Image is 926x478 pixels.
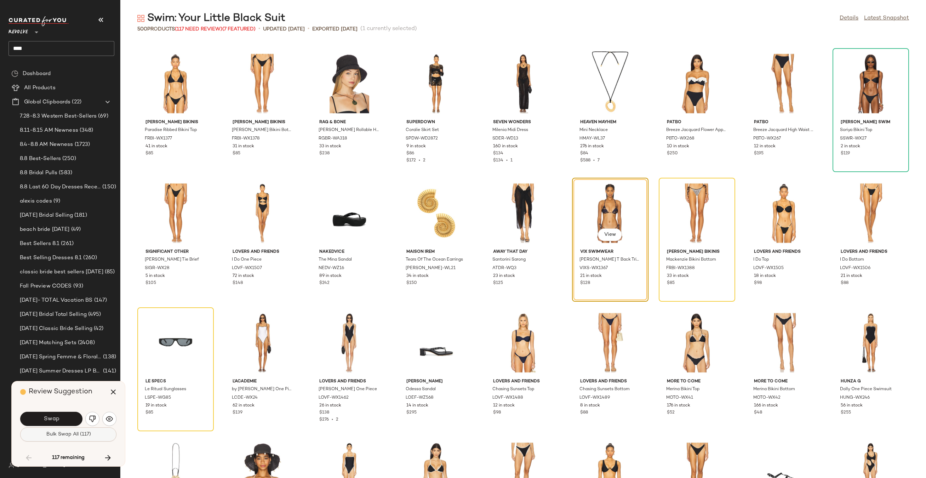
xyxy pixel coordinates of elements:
span: [DATE] Classic Bride Selling [20,325,92,333]
span: alexis codes [20,197,52,205]
span: $134 [493,150,503,157]
span: Best Selling Dresses 8.1 [20,254,82,262]
span: (2408) [76,339,95,347]
span: FRBI-WX1378 [232,136,260,142]
span: (117 Need Review) [175,27,222,32]
span: Global Clipboards [24,98,70,106]
span: Santorini Sarong [492,257,526,263]
span: (141) [102,367,116,375]
span: (348) [78,126,93,135]
span: FRBI-WX1377 [145,136,172,142]
span: $84 [580,150,588,157]
span: Breeze Jacquard High Waist Bikini Bottom [753,127,813,133]
button: View [598,228,622,241]
span: SPDW-WD2872 [406,136,438,142]
span: 1 [510,158,513,163]
span: (7 Featured) [222,27,256,32]
span: 41 in stock [145,143,167,150]
span: $125 [493,280,503,286]
span: PBTO-WX268 [666,136,694,142]
img: NEDV-WZ16_V1.jpg [314,180,385,246]
img: svg%3e [137,15,144,22]
button: Bulk Swap All (117) [20,427,116,442]
span: [PERSON_NAME] T Back Triangle Bikini Top [579,257,640,263]
span: 10 in stock [667,143,689,150]
span: • [258,25,260,33]
span: 500 [137,27,147,32]
span: (260) [82,254,97,262]
img: svg%3e [89,415,96,422]
span: Dolly One Piece Swimsuit [840,386,892,393]
span: [DATE] Summer Dresses LP Best-Sellers [20,367,102,375]
span: $52 [667,410,675,416]
span: Away That Day [493,249,553,255]
span: LOVF-WX1488 [492,395,523,401]
span: $195 [754,150,764,157]
span: Merina Bikini Bottom [753,386,795,393]
span: [PERSON_NAME] Bikinis [145,119,206,126]
span: by [PERSON_NAME] One Piece [232,386,292,393]
span: Hunza G [841,379,901,385]
span: LOVF-WX1507 [232,265,262,272]
img: VIXS-WX1367_V1.jpg [575,180,646,246]
span: RGBR-WA318 [319,136,347,142]
img: LOVF-WX1489_V1.jpg [575,310,646,376]
span: 72 in stock [233,273,254,279]
span: 7 [598,158,600,163]
span: 160 in stock [493,143,518,150]
img: LOEF-WZ568_V1.jpg [401,310,472,376]
img: LOVF-WX1462_V1.jpg [314,310,385,376]
span: Lovers and Friends [319,379,379,385]
span: $48 [754,410,762,416]
span: 8.4-8.8 AM Newness [20,141,73,149]
span: [PERSON_NAME] Tie Brief [145,257,199,263]
span: (1 currently selected) [360,25,417,33]
img: FRBI-WX1388_V1.jpg [661,180,733,246]
span: 21 in stock [841,273,862,279]
span: PatBO [754,119,814,126]
span: ATDR-WQ3 [492,265,516,272]
span: Lovers and Friends [493,379,553,385]
span: $119 [841,150,850,157]
span: 23 in stock [493,273,515,279]
span: 14 in stock [406,403,428,409]
img: MOTO-WX41_V1.jpg [661,310,733,376]
span: Bulk Swap All (117) [46,432,91,437]
span: LOVF-WX1505 [753,265,784,272]
span: (22) [70,98,81,106]
span: 117 remaining [52,455,85,461]
span: $138 [319,410,329,416]
span: SSWR-WX27 [840,136,867,142]
span: 2 in stock [841,143,860,150]
img: SSWR-WX27_V1.jpg [835,51,907,116]
img: RGBR-WA318_V1.jpg [314,51,385,116]
span: [DATE] Bridal Selling [20,211,73,220]
span: (85) [103,268,115,276]
span: $295 [406,410,417,416]
img: LOVF-WX1488_V1.jpg [487,310,559,376]
span: Best Sellers 8.1 [20,240,59,248]
img: MOTO-WX42_V1.jpg [748,310,820,376]
img: LOVF-WX1506_V1.jpg [835,180,907,246]
span: HUNG-WX246 [840,395,870,401]
span: • [503,158,510,163]
span: (9) [52,197,60,205]
span: [PERSON_NAME] [406,379,467,385]
span: (147) [93,296,107,305]
span: Chasing Sunsets Top [492,386,534,393]
span: 31 in stock [233,143,254,150]
span: Dashboard [23,70,51,78]
span: SIGR-WX28 [145,265,170,272]
span: $98 [493,410,501,416]
span: The Mina Sandal [319,257,352,263]
span: [PERSON_NAME] Bikinis [667,249,727,255]
span: Merina Bikini Top [666,386,699,393]
span: 7.28-8.3 Western Best-Sellers [20,112,97,120]
span: 8 in stock [580,403,600,409]
span: Le Ritual Sunglasses [145,386,186,393]
span: [PERSON_NAME] Bikini Bottom [232,127,292,133]
span: LOVF-WX1489 [579,395,610,401]
span: PBTO-WX267 [753,136,781,142]
span: 8.11-8.15 AM Newness [20,126,78,135]
span: 33 in stock [319,143,341,150]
